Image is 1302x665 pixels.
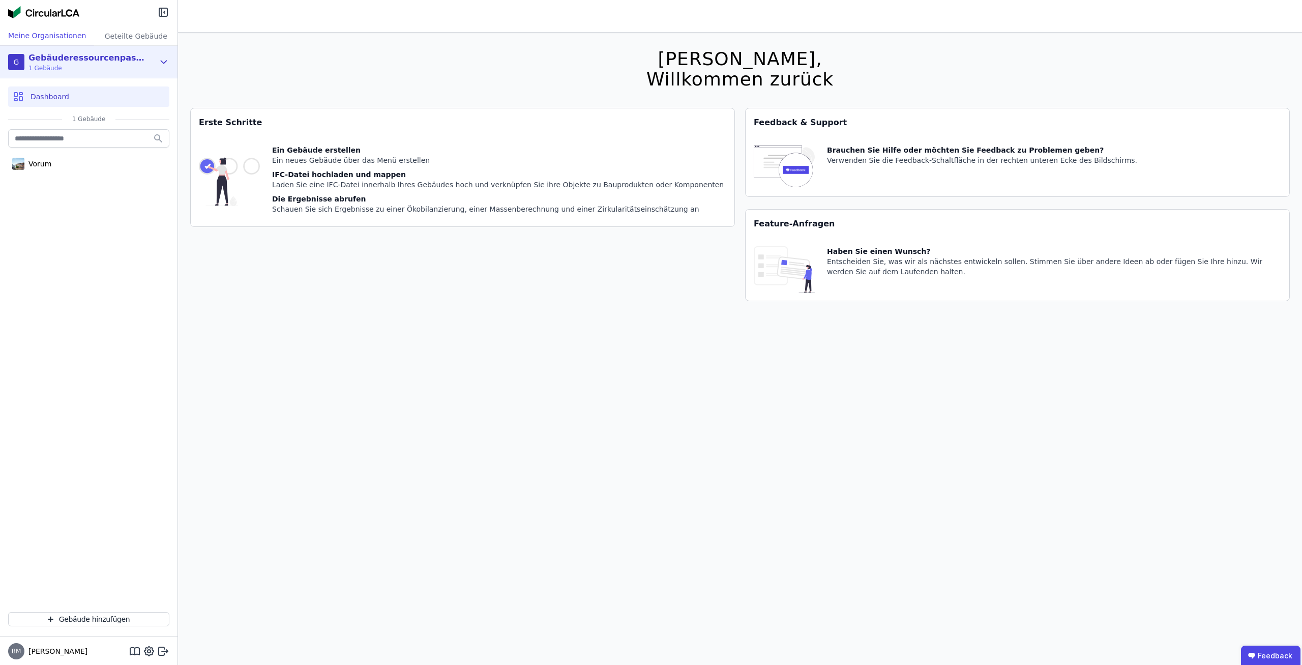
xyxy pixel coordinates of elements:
div: Brauchen Sie Hilfe oder möchten Sie Feedback zu Problemen geben? [827,145,1137,155]
div: Verwenden Sie die Feedback-Schaltfläche in der rechten unteren Ecke des Bildschirms. [827,155,1137,165]
div: Feedback & Support [746,108,1289,137]
span: 1 Gebäude [28,64,145,72]
div: Die Ergebnisse abrufen [272,194,724,204]
div: Entscheiden Sie, was wir als nächstes entwickeln sollen. Stimmen Sie über andere Ideen ab oder fü... [827,256,1281,277]
span: BM [12,648,21,654]
img: feature_request_tile-UiXE1qGU.svg [754,246,815,293]
img: Concular [8,6,79,18]
div: Haben Sie einen Wunsch? [827,246,1281,256]
div: [PERSON_NAME], [646,49,834,69]
div: Schauen Sie sich Ergebnisse zu einer Ökobilanzierung, einer Massenberechnung und einer Zirkularit... [272,204,724,214]
div: Geteilte Gebäude [94,26,177,45]
div: Ein neues Gebäude über das Menü erstellen [272,155,724,165]
img: Vorum [12,156,24,172]
img: feedback-icon-HCTs5lye.svg [754,145,815,188]
div: Vorum [24,159,51,169]
span: 1 Gebäude [62,115,116,123]
div: Erste Schritte [191,108,734,137]
div: Ein Gebäude erstellen [272,145,724,155]
div: Gebäuderessourcenpass Demo [28,52,145,64]
span: [PERSON_NAME] [24,646,87,656]
div: Feature-Anfragen [746,210,1289,238]
div: G [8,54,24,70]
div: IFC-Datei hochladen und mappen [272,169,724,180]
div: Willkommen zurück [646,69,834,90]
button: Gebäude hinzufügen [8,612,169,626]
img: getting_started_tile-DrF_GRSv.svg [199,145,260,218]
div: Laden Sie eine IFC-Datei innerhalb Ihres Gebäudes hoch und verknüpfen Sie ihre Objekte zu Bauprod... [272,180,724,190]
span: Dashboard [31,92,69,102]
